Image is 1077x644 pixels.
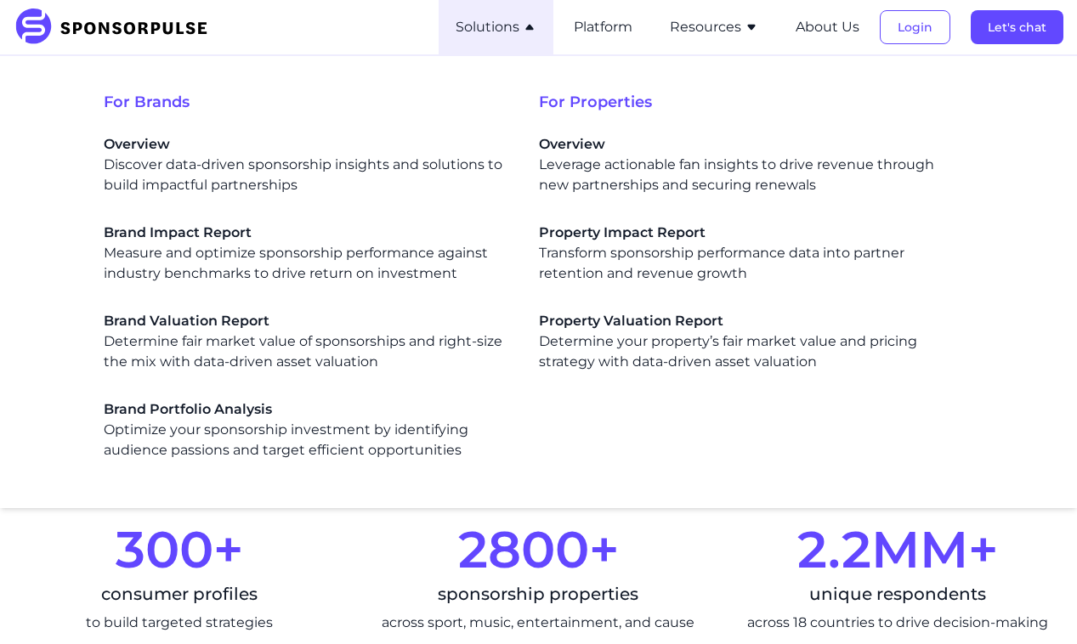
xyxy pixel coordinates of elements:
[796,20,859,35] a: About Us
[732,613,1063,633] div: across 18 countries to drive decision-making
[539,311,947,331] span: Property Valuation Report
[14,8,220,46] img: SponsorPulse
[104,134,512,195] div: Discover data-driven sponsorship insights and solutions to build impactful partnerships
[732,582,1063,606] div: unique respondents
[574,17,632,37] button: Platform
[539,223,947,284] div: Transform sponsorship performance data into partner retention and revenue growth
[539,90,974,114] span: For Properties
[574,20,632,35] a: Platform
[104,399,512,460] div: Optimize your sponsorship investment by identifying audience passions and target efficient opport...
[992,562,1077,644] iframe: Chat Widget
[104,399,512,420] span: Brand Portfolio Analysis
[670,17,758,37] button: Resources
[104,134,512,195] a: OverviewDiscover data-driven sponsorship insights and solutions to build impactful partnerships
[539,223,947,243] span: Property Impact Report
[880,20,950,35] a: Login
[104,134,512,155] span: Overview
[14,613,345,633] div: to build targeted strategies
[372,582,704,606] div: sponsorship properties
[14,524,345,575] div: 300+
[732,524,1063,575] div: 2.2MM+
[104,311,512,372] div: Determine fair market value of sponsorships and right-size the mix with data-driven asset valuation
[372,613,704,633] div: across sport, music, entertainment, and cause
[104,399,512,460] a: Brand Portfolio AnalysisOptimize your sponsorship investment by identifying audience passions and...
[539,134,947,195] div: Leverage actionable fan insights to drive revenue through new partnerships and securing renewals
[104,223,512,284] a: Brand Impact ReportMeasure and optimize sponsorship performance against industry benchmarks to dr...
[372,524,704,575] div: 2800+
[104,223,512,284] div: Measure and optimize sponsorship performance against industry benchmarks to drive return on inves...
[880,10,950,44] button: Login
[104,90,539,114] span: For Brands
[539,311,947,372] a: Property Valuation ReportDetermine your property’s fair market value and pricing strategy with da...
[104,311,512,372] a: Brand Valuation ReportDetermine fair market value of sponsorships and right-size the mix with dat...
[104,223,512,243] span: Brand Impact Report
[539,134,947,195] a: OverviewLeverage actionable fan insights to drive revenue through new partnerships and securing r...
[456,17,536,37] button: Solutions
[14,582,345,606] div: consumer profiles
[104,311,512,331] span: Brand Valuation Report
[971,20,1063,35] a: Let's chat
[539,223,947,284] a: Property Impact ReportTransform sponsorship performance data into partner retention and revenue g...
[539,311,947,372] div: Determine your property’s fair market value and pricing strategy with data-driven asset valuation
[971,10,1063,44] button: Let's chat
[539,134,947,155] span: Overview
[796,17,859,37] button: About Us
